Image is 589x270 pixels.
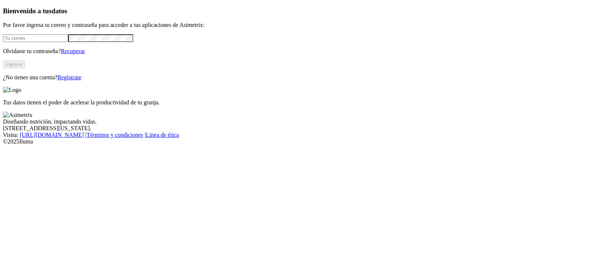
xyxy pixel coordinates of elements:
[3,60,25,68] button: Ingresa
[3,138,586,145] div: © 2025 Iluma
[146,132,179,138] a: Línea de ética
[87,132,143,138] a: Términos y condiciones
[20,132,84,138] a: [URL][DOMAIN_NAME]
[3,74,586,81] p: ¿No tienes una cuenta?
[3,87,21,93] img: Logo
[52,7,67,15] span: datos
[3,34,68,42] input: Tu correo
[3,118,586,125] div: Diseñando nutrición, impactando vidas.
[3,99,586,106] p: Tus datos tienen el poder de acelerar la productividad de tu granja.
[61,48,85,54] a: Recuperar
[3,112,32,118] img: Asimetrix
[3,48,586,55] p: Olvidaste tu contraseña?
[3,22,586,28] p: Por favor ingresa tu correo y contraseña para acceder a tus aplicaciones de Asimetrix:
[3,125,586,132] div: [STREET_ADDRESS][US_STATE].
[3,132,586,138] div: Visita : | |
[57,74,81,80] a: Regístrate
[3,7,586,15] h3: Bienvenido a tus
